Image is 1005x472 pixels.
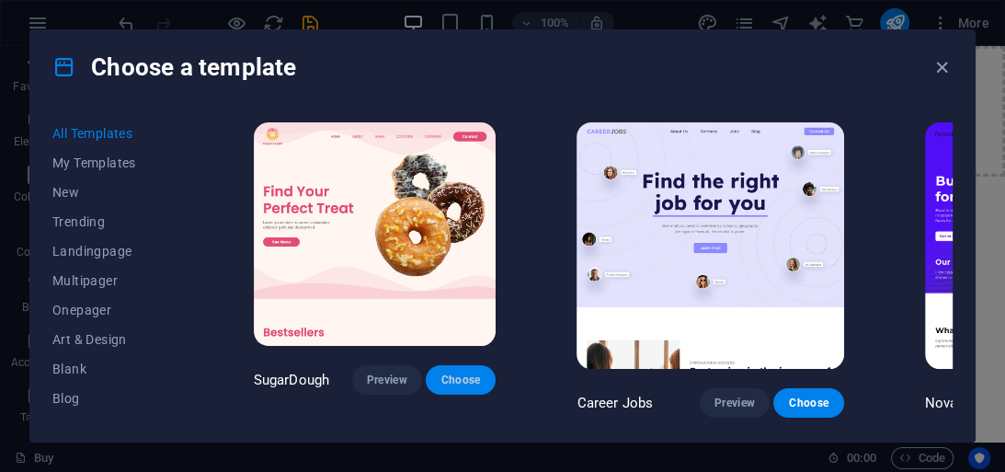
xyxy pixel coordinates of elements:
span: Preview [367,373,407,387]
p: Career Jobs [577,394,653,412]
button: Preview [352,365,422,395]
h4: Choose a template [52,52,296,82]
span: My Templates [52,155,173,170]
span: New [52,185,173,200]
button: Trending [52,207,173,236]
button: Blog [52,384,173,413]
button: Preview [700,388,770,418]
button: Choose [426,365,496,395]
span: Blog [52,391,173,406]
img: SugarDough [254,122,497,346]
span: Trending [52,214,173,229]
button: Art & Design [52,325,173,354]
button: Onepager [52,295,173,325]
button: My Templates [52,148,173,178]
button: All Templates [52,119,173,148]
img: Career Jobs [577,122,843,369]
span: Onepager [52,303,173,317]
button: Landingpage [52,236,173,266]
span: Add elements [366,80,457,106]
span: Blank [52,362,173,376]
button: Blank [52,354,173,384]
button: Business [52,413,173,443]
button: Choose [773,388,843,418]
span: Multipager [52,273,173,288]
button: Multipager [52,266,173,295]
span: Preview [714,396,755,410]
p: SugarDough [254,371,329,389]
span: Art & Design [52,332,173,347]
button: New [52,178,173,207]
span: All Templates [52,126,173,141]
span: Choose [788,396,828,410]
span: Landingpage [52,244,173,259]
span: Paste clipboard [464,80,565,106]
span: Choose [440,373,481,387]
